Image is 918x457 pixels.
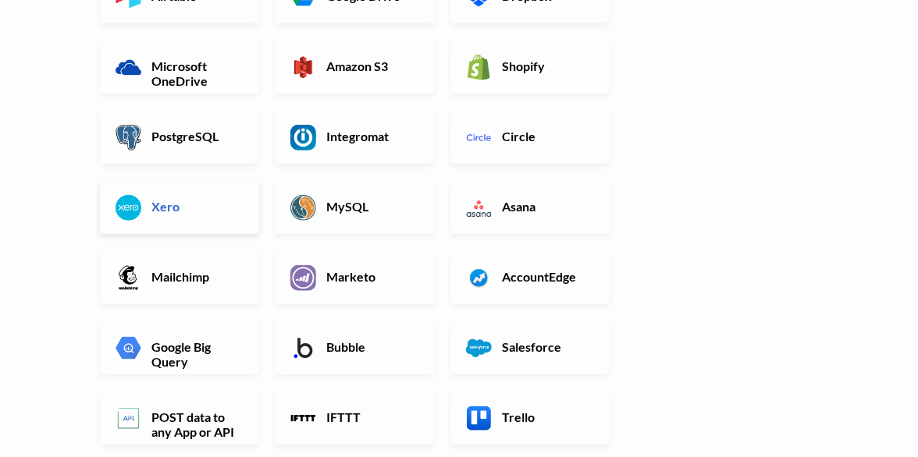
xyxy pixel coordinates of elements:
[450,320,610,374] a: Salesforce
[840,379,899,438] iframe: Drift Widget Chat Controller
[466,335,492,361] img: Salesforce App & API
[466,195,492,221] img: Asana App & API
[466,55,492,80] img: Shopify App & API
[275,250,434,304] a: Marketo
[498,339,594,354] h6: Salesforce
[498,199,594,214] h6: Asana
[323,58,419,73] h6: Amazon S3
[116,335,141,361] img: Google Big Query App & API
[100,39,259,94] a: Microsoft OneDrive
[290,55,316,80] img: Amazon S3 App & API
[466,406,492,431] img: Trello App & API
[275,179,434,234] a: MySQL
[323,199,419,214] h6: MySQL
[450,39,610,94] a: Shopify
[275,109,434,164] a: Integromat
[148,269,244,284] h6: Mailchimp
[148,339,244,369] h6: Google Big Query
[148,199,244,214] h6: Xero
[498,129,594,143] h6: Circle
[116,55,141,80] img: Microsoft OneDrive App & API
[116,406,141,431] img: POST data to any App or API App & API
[148,409,244,439] h6: POST data to any App or API
[290,125,316,151] img: Integromat App & API
[450,179,610,234] a: Asana
[450,390,610,445] a: Trello
[100,320,259,374] a: Google Big Query
[450,250,610,304] a: AccountEdge
[116,195,141,221] img: Xero App & API
[275,390,434,445] a: IFTTT
[100,109,259,164] a: PostgreSQL
[275,39,434,94] a: Amazon S3
[148,58,244,88] h6: Microsoft OneDrive
[466,125,492,151] img: Circle App & API
[450,109,610,164] a: Circle
[498,269,594,284] h6: AccountEdge
[466,265,492,291] img: AccountEdge App & API
[100,250,259,304] a: Mailchimp
[498,409,594,424] h6: Trello
[323,339,419,354] h6: Bubble
[323,129,419,143] h6: Integromat
[116,125,141,151] img: PostgreSQL App & API
[100,179,259,234] a: Xero
[290,335,316,361] img: Bubble App & API
[290,406,316,431] img: IFTTT App & API
[148,129,244,143] h6: PostgreSQL
[323,269,419,284] h6: Marketo
[290,265,316,291] img: Marketo App & API
[275,320,434,374] a: Bubble
[498,58,594,73] h6: Shopify
[323,409,419,424] h6: IFTTT
[116,265,141,291] img: Mailchimp App & API
[290,195,316,221] img: MySQL App & API
[100,390,259,445] a: POST data to any App or API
